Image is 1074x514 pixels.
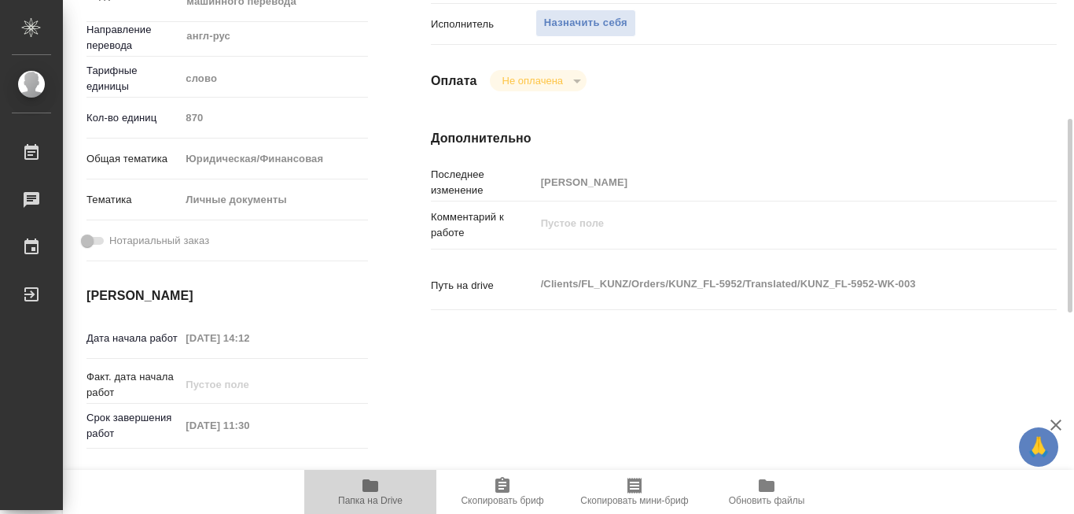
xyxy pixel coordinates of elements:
p: Дата начала работ [86,331,180,346]
div: Личные документы [180,187,368,213]
span: Скопировать бриф [461,495,543,506]
span: 🙏 [1025,431,1052,464]
p: Комментарий к работе [431,209,535,241]
span: Обновить файлы [729,495,805,506]
input: Пустое поле [535,171,1005,194]
button: Не оплачена [498,74,568,87]
span: Нотариальный заказ [109,233,209,249]
button: Скопировать бриф [436,470,568,514]
span: Скопировать мини-бриф [580,495,688,506]
button: Назначить себя [535,9,636,37]
h4: Дополнительно [431,129,1057,148]
input: Пустое поле [180,327,318,349]
button: Обновить файлы [701,470,833,514]
button: 🙏 [1019,427,1058,467]
div: слово [180,65,368,92]
p: Кол-во единиц [86,110,180,126]
p: Путь на drive [431,278,535,294]
h4: Оплата [431,72,477,91]
p: Общая тематика [86,151,180,167]
button: Скопировать мини-бриф [568,470,701,514]
span: Назначить себя [544,14,627,32]
input: Пустое поле [180,373,318,396]
p: Направление перевода [86,22,180,54]
button: Папка на Drive [304,470,436,514]
p: Исполнитель [431,17,535,32]
p: Факт. дата начала работ [86,369,180,401]
div: Не оплачена [490,70,587,91]
h4: [PERSON_NAME] [86,287,368,305]
input: Пустое поле [180,106,368,129]
input: Пустое поле [180,414,318,437]
div: Юридическая/Финансовая [180,146,368,172]
p: Срок завершения работ [86,410,180,442]
p: Тематика [86,192,180,208]
p: Тарифные единицы [86,63,180,94]
span: Папка на Drive [338,495,403,506]
textarea: /Clients/FL_KUNZ/Orders/KUNZ_FL-5952/Translated/KUNZ_FL-5952-WK-003 [535,271,1005,298]
p: Последнее изменение [431,167,535,198]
